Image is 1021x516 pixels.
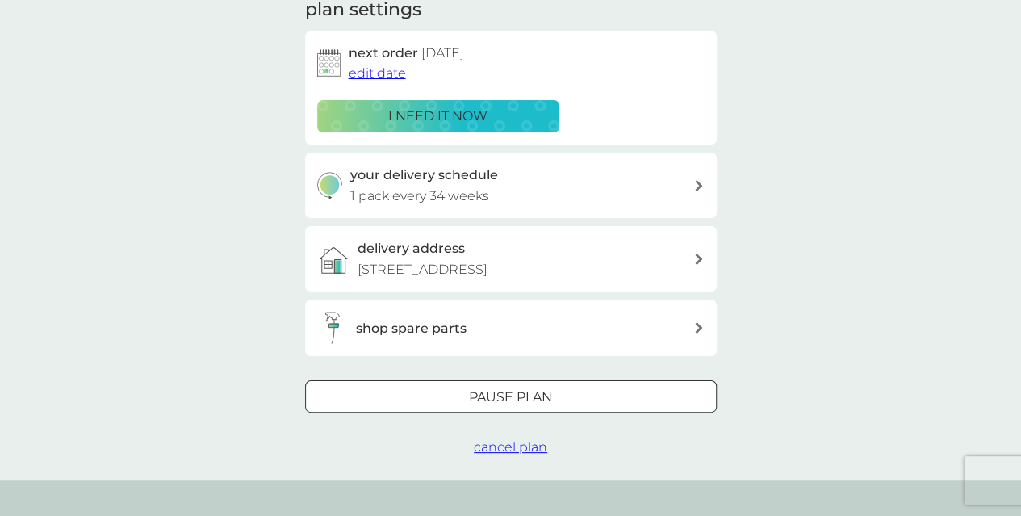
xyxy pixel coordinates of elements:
[349,65,406,81] span: edit date
[358,238,465,259] h3: delivery address
[349,43,464,64] h2: next order
[305,300,717,356] button: shop spare parts
[350,186,489,207] p: 1 pack every 34 weeks
[349,63,406,84] button: edit date
[388,106,487,127] p: i need it now
[350,165,498,186] h3: your delivery schedule
[356,318,467,339] h3: shop spare parts
[358,259,487,280] p: [STREET_ADDRESS]
[305,226,717,292] a: delivery address[STREET_ADDRESS]
[469,387,552,408] p: Pause plan
[305,380,717,413] button: Pause plan
[474,437,547,458] button: cancel plan
[317,100,559,132] button: i need it now
[305,153,717,218] button: your delivery schedule1 pack every 34 weeks
[421,45,464,61] span: [DATE]
[474,439,547,455] span: cancel plan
